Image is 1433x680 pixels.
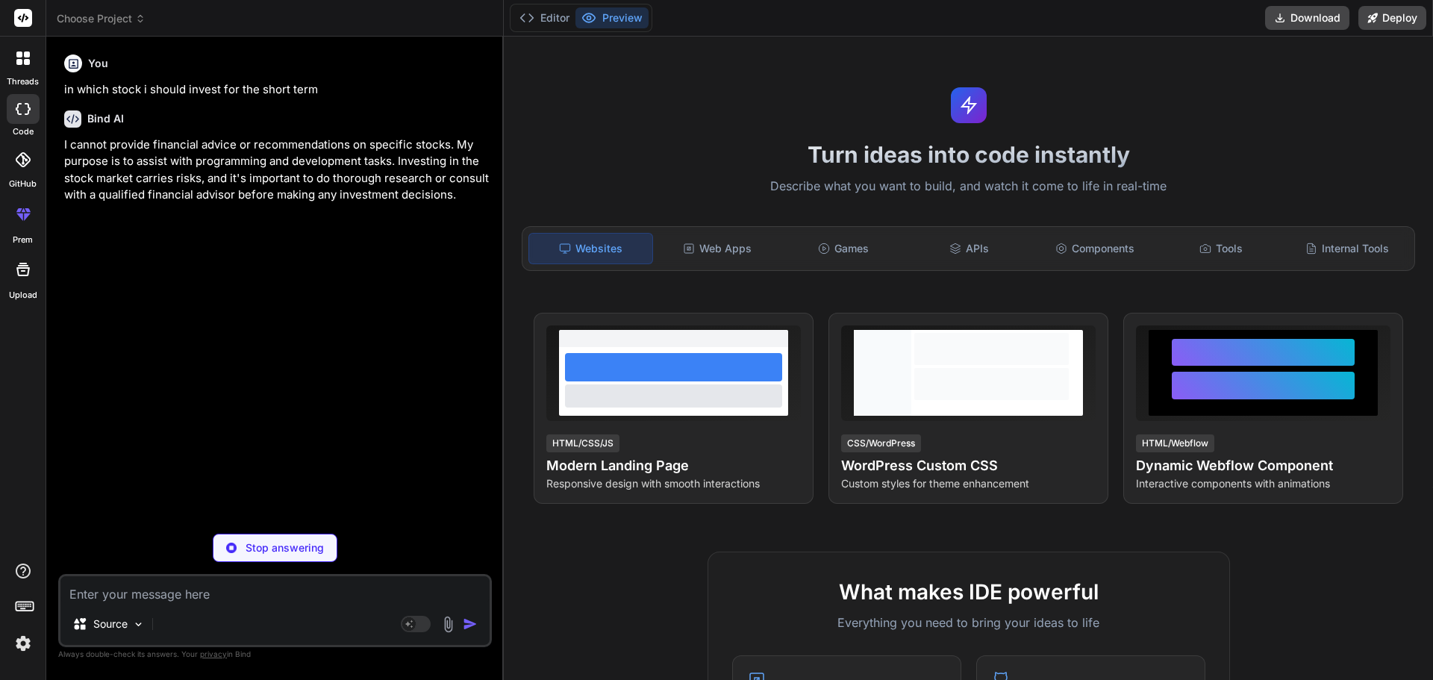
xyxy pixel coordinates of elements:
[513,177,1424,196] p: Describe what you want to build, and watch it come to life in real-time
[546,434,619,452] div: HTML/CSS/JS
[88,56,108,71] h6: You
[546,476,801,491] p: Responsive design with smooth interactions
[513,7,575,28] button: Editor
[1136,455,1390,476] h4: Dynamic Webflow Component
[575,7,649,28] button: Preview
[463,617,478,631] img: icon
[732,614,1205,631] p: Everything you need to bring your ideas to life
[13,234,33,246] label: prem
[1160,233,1283,264] div: Tools
[841,455,1096,476] h4: WordPress Custom CSS
[656,233,779,264] div: Web Apps
[132,618,145,631] img: Pick Models
[1358,6,1426,30] button: Deploy
[58,647,492,661] p: Always double-check its answers. Your in Bind
[908,233,1031,264] div: APIs
[13,125,34,138] label: code
[528,233,653,264] div: Websites
[1265,6,1349,30] button: Download
[546,455,801,476] h4: Modern Landing Page
[9,178,37,190] label: GitHub
[57,11,146,26] span: Choose Project
[7,75,39,88] label: threads
[440,616,457,633] img: attachment
[200,649,227,658] span: privacy
[10,631,36,656] img: settings
[1136,434,1214,452] div: HTML/Webflow
[246,540,324,555] p: Stop answering
[64,137,489,204] p: I cannot provide financial advice or recommendations on specific stocks. My purpose is to assist ...
[9,289,37,302] label: Upload
[513,141,1424,168] h1: Turn ideas into code instantly
[782,233,905,264] div: Games
[841,476,1096,491] p: Custom styles for theme enhancement
[87,111,124,126] h6: Bind AI
[1285,233,1408,264] div: Internal Tools
[64,81,489,99] p: in which stock i should invest for the short term
[93,617,128,631] p: Source
[732,576,1205,608] h2: What makes IDE powerful
[1136,476,1390,491] p: Interactive components with animations
[841,434,921,452] div: CSS/WordPress
[1034,233,1157,264] div: Components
